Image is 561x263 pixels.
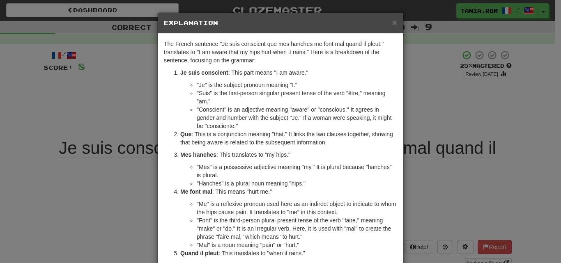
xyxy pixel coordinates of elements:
[197,241,397,249] li: "Mal" is a noun meaning "pain" or "hurt."
[180,69,397,77] p: : This part means "I am aware."
[392,18,397,27] span: ×
[180,250,218,256] strong: Quand il pleut
[180,130,397,146] p: : This is a conjunction meaning "that." It links the two clauses together, showing that being awa...
[180,151,216,158] strong: Mes hanches
[164,19,397,27] h5: Explanation
[180,249,397,257] p: : This translates to "when it rains."
[197,163,397,179] li: "Mes" is a possessive adjective meaning "my." It is plural because "hanches" is plural.
[180,188,212,195] strong: Me font mal
[197,179,397,188] li: "Hanches" is a plural noun meaning "hips."
[180,151,397,159] p: : This translates to "my hips."
[392,18,397,27] button: Close
[180,131,191,137] strong: Que
[197,216,397,241] li: "Font" is the third-person plural present tense of the verb "faire," meaning "make" or "do." It i...
[164,40,397,64] p: The French sentence "Je suis conscient que mes hanches me font mal quand il pleut." translates to...
[180,69,228,76] strong: Je suis conscient
[197,89,397,105] li: "Suis" is the first-person singular present tense of the verb "être," meaning "am."
[180,188,397,196] p: : This means "hurt me."
[197,81,397,89] li: "Je" is the subject pronoun meaning "I."
[197,105,397,130] li: "Conscient" is an adjective meaning "aware" or "conscious." It agrees in gender and number with t...
[197,200,397,216] li: "Me" is a reflexive pronoun used here as an indirect object to indicate to whom the hips cause pa...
